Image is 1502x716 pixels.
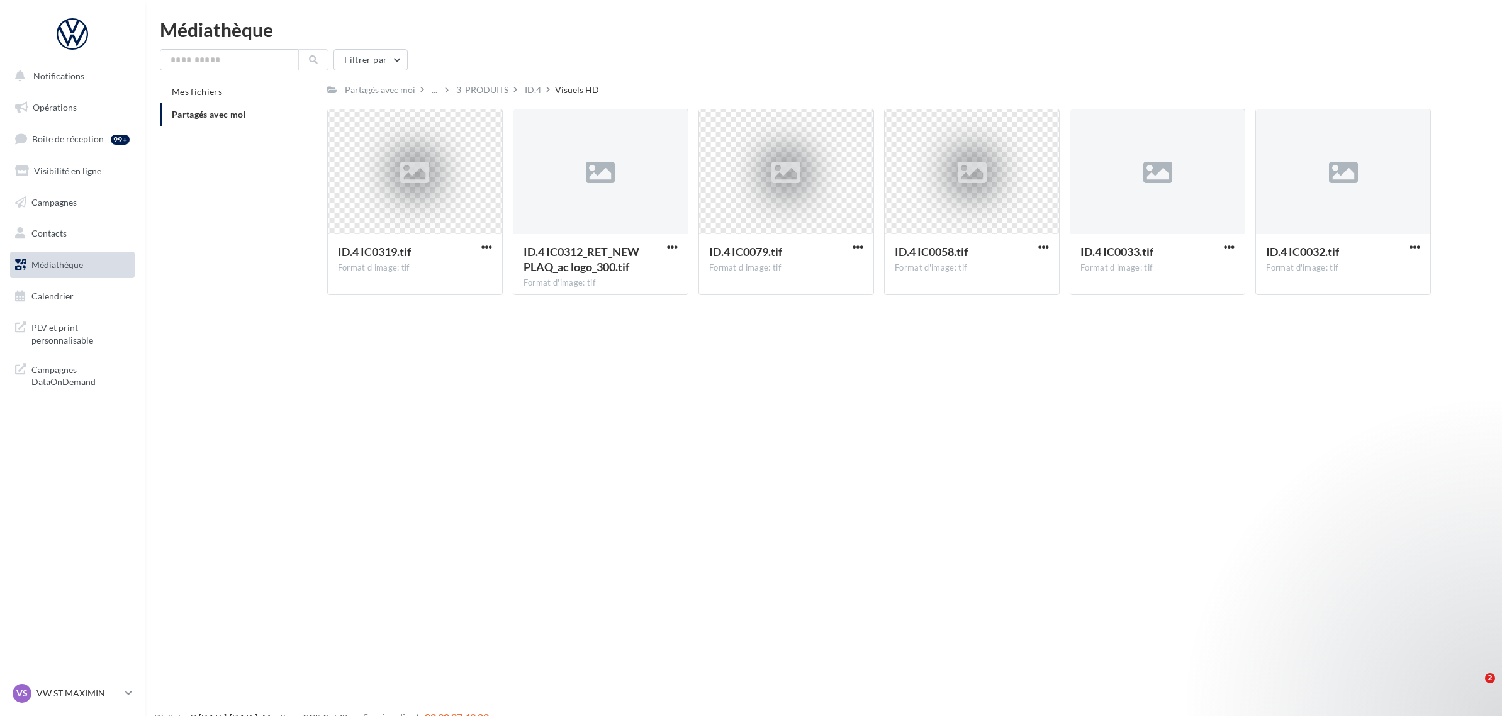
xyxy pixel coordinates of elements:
a: Calendrier [8,283,137,310]
span: Campagnes DataOnDemand [31,361,130,388]
span: 2 [1485,673,1495,683]
div: Format d'image: tif [1080,262,1235,274]
span: ID.4 IC0312_RET_NEW PLAQ_ac logo_300.tif [524,245,639,274]
div: Format d'image: tif [709,262,863,274]
div: Format d'image: tif [1266,262,1420,274]
div: Format d'image: tif [524,277,678,289]
span: Mes fichiers [172,86,222,97]
span: Contacts [31,228,67,238]
a: Visibilité en ligne [8,158,137,184]
iframe: Intercom live chat [1459,673,1489,703]
span: Médiathèque [31,259,83,270]
a: Boîte de réception99+ [8,125,137,152]
div: 99+ [111,135,130,145]
span: Boîte de réception [32,133,104,144]
div: Visuels HD [555,84,599,96]
span: Opérations [33,102,77,113]
div: ... [429,81,440,99]
a: PLV et print personnalisable [8,314,137,351]
div: Médiathèque [160,20,1487,39]
div: 3_PRODUITS [456,84,508,96]
div: ID.4 [525,84,541,96]
span: Notifications [33,70,84,81]
a: Médiathèque [8,252,137,278]
a: Campagnes DataOnDemand [8,356,137,393]
a: Opérations [8,94,137,121]
button: Notifications [8,63,132,89]
span: Calendrier [31,291,74,301]
button: Filtrer par [333,49,408,70]
span: ID.4 IC0033.tif [1080,245,1153,259]
a: Campagnes [8,189,137,216]
span: ID.4 IC0079.tif [709,245,782,259]
div: Format d'image: tif [895,262,1049,274]
a: VS VW ST MAXIMIN [10,681,135,705]
a: Contacts [8,220,137,247]
span: Visibilité en ligne [34,165,101,176]
span: PLV et print personnalisable [31,319,130,346]
div: Partagés avec moi [345,84,415,96]
div: Format d'image: tif [338,262,492,274]
span: ID.4 IC0032.tif [1266,245,1339,259]
span: ID.4 IC0319.tif [338,245,411,259]
span: Partagés avec moi [172,109,246,120]
span: VS [16,687,28,700]
p: VW ST MAXIMIN [36,687,120,700]
span: Campagnes [31,196,77,207]
span: ID.4 IC0058.tif [895,245,968,259]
